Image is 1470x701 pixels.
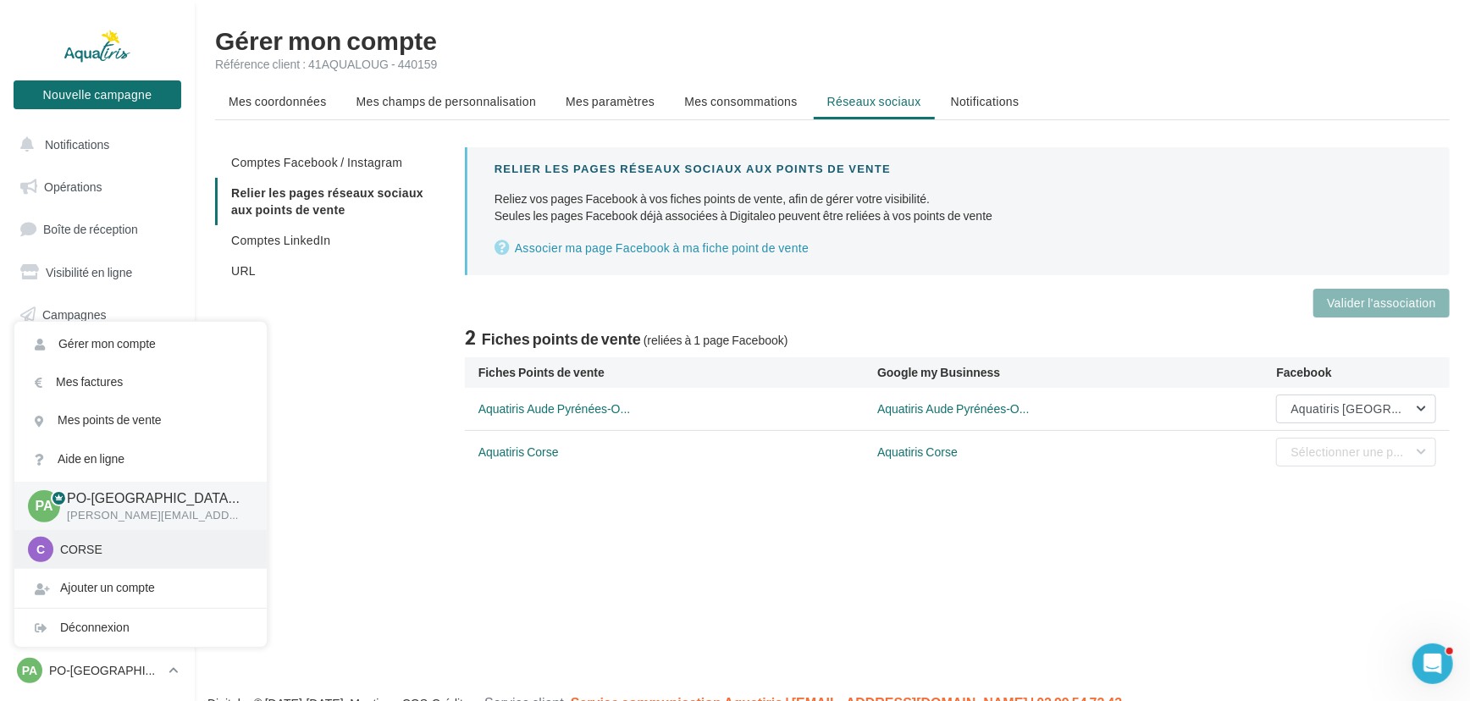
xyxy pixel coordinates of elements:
[215,27,1450,52] h1: Gérer mon compte
[215,56,1450,73] div: Référence client : 41AQUALOUG - 440159
[684,94,797,108] span: Mes consommations
[1313,289,1450,317] button: Valider l'association
[1276,438,1436,466] button: Sélectionner une page
[644,333,788,347] span: (reliées à 1 page Facebook)
[14,654,181,687] a: PA PO-[GEOGRAPHIC_DATA]-HERAULT
[10,423,185,459] a: Docto'Com
[67,488,240,508] p: PO-[GEOGRAPHIC_DATA]-HERAULT
[10,211,185,247] a: Boîte de réception
[1290,444,1414,459] span: Sélectionner une page
[465,324,476,350] span: 2
[14,609,267,647] div: Déconnexion
[10,127,178,163] button: Notifications
[10,169,185,205] a: Opérations
[229,94,327,108] span: Mes coordonnées
[14,401,267,439] a: Mes points de vente
[49,662,162,679] p: PO-[GEOGRAPHIC_DATA]-HERAULT
[1276,395,1436,423] button: Aquatiris [GEOGRAPHIC_DATA] [GEOGRAPHIC_DATA]
[14,569,267,607] div: Ajouter un compte
[10,297,185,333] a: Campagnes
[10,339,185,374] a: Médiathèque
[877,364,1276,381] div: Google my Businness
[60,541,246,558] p: CORSE
[478,401,631,416] a: Aquatiris Aude Pyrénées-O...
[482,329,641,348] span: Fiches points de vente
[14,440,267,478] a: Aide en ligne
[46,265,132,279] span: Visibilité en ligne
[478,444,559,459] a: Aquatiris Corse
[566,94,655,108] span: Mes paramètres
[495,190,1423,224] p: Seules les pages Facebook déjà associées à Digitaleo peuvent être reliées à vos points de vente
[10,255,185,290] a: Visibilité en ligne
[495,190,1423,207] div: Reliez vos pages Facebook à vos fiches points de vente, afin de gérer votre visibilité.
[951,94,1020,108] span: Notifications
[35,496,52,516] span: PA
[14,325,267,363] a: Gérer mon compte
[14,363,267,401] a: Mes factures
[1412,643,1453,684] iframe: Intercom live chat
[1276,364,1436,381] div: Facebook
[14,80,181,109] button: Nouvelle campagne
[45,137,109,152] span: Notifications
[877,401,1030,416] a: Aquatiris Aude Pyrénées-O...
[42,306,107,321] span: Campagnes
[44,179,102,194] span: Opérations
[67,508,240,523] p: [PERSON_NAME][EMAIL_ADDRESS][DOMAIN_NAME]
[478,364,877,381] div: Fiches Points de vente
[231,233,331,247] span: Comptes LinkedIn
[356,94,537,108] span: Mes champs de personnalisation
[495,161,1423,177] div: Relier les pages réseaux sociaux aux points de vente
[231,263,256,278] span: URL
[36,541,45,558] span: C
[495,238,1423,258] a: Associer ma page Facebook à ma fiche point de vente
[43,222,138,236] span: Boîte de réception
[22,662,37,679] span: PA
[231,155,402,169] span: Comptes Facebook / Instagram
[877,444,958,459] a: Aquatiris Corse
[10,381,185,417] a: Calendrier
